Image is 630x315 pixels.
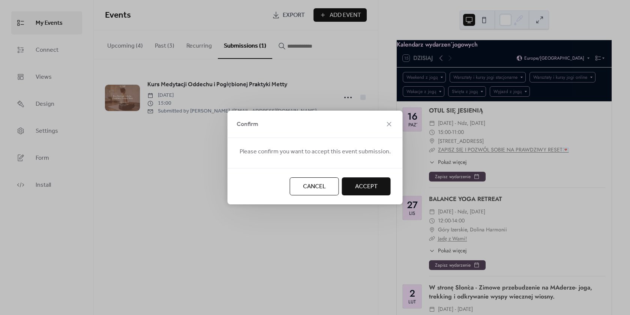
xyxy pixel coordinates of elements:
button: Accept [342,177,391,195]
button: Cancel [290,177,339,195]
span: Confirm [237,120,258,129]
span: Cancel [303,182,326,191]
span: Accept [355,182,378,191]
span: Please confirm you want to accept this event submission. [240,147,391,156]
